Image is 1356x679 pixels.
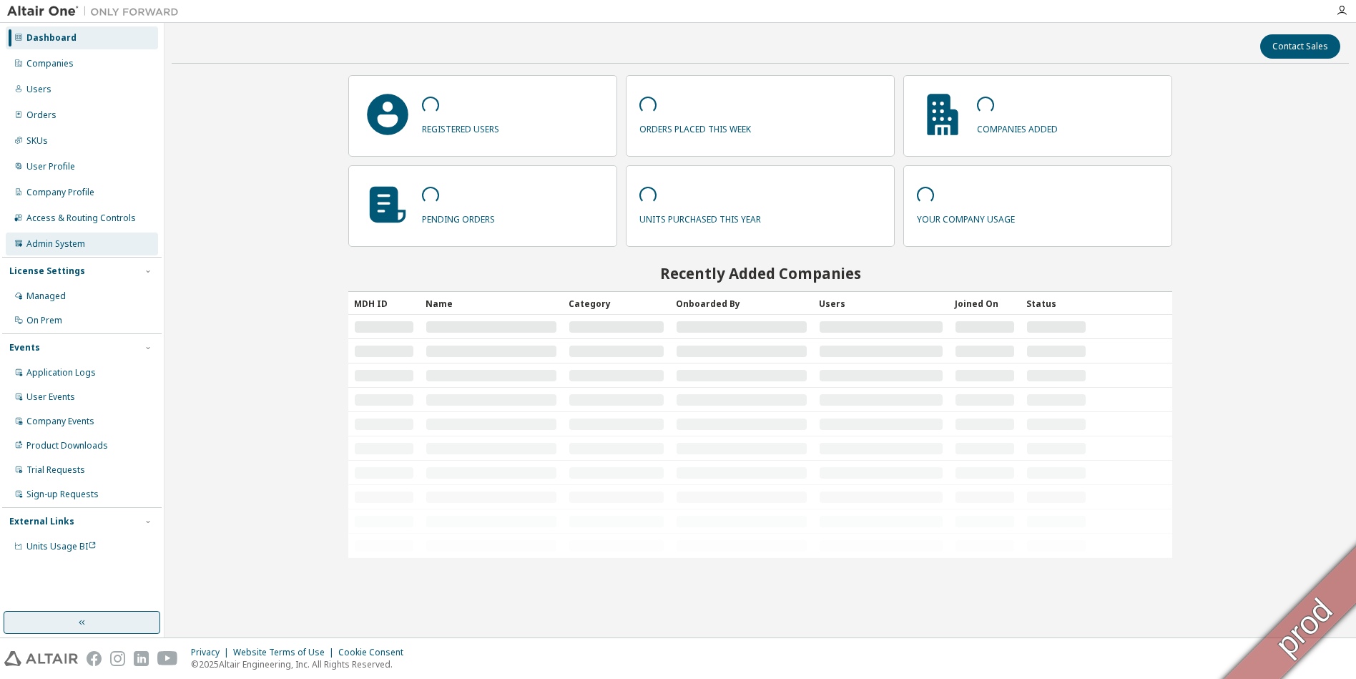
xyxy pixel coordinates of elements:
[26,84,51,95] div: Users
[26,416,94,427] div: Company Events
[639,209,761,225] p: units purchased this year
[977,119,1058,135] p: companies added
[639,119,751,135] p: orders placed this week
[26,540,97,552] span: Units Usage BI
[569,292,664,315] div: Category
[26,489,99,500] div: Sign-up Requests
[26,161,75,172] div: User Profile
[26,187,94,198] div: Company Profile
[157,651,178,666] img: youtube.svg
[819,292,943,315] div: Users
[354,292,414,315] div: MDH ID
[1260,34,1340,59] button: Contact Sales
[134,651,149,666] img: linkedin.svg
[26,238,85,250] div: Admin System
[676,292,807,315] div: Onboarded By
[1026,292,1086,315] div: Status
[26,135,48,147] div: SKUs
[26,391,75,403] div: User Events
[26,32,77,44] div: Dashboard
[26,290,66,302] div: Managed
[233,647,338,658] div: Website Terms of Use
[26,58,74,69] div: Companies
[4,651,78,666] img: altair_logo.svg
[9,516,74,527] div: External Links
[7,4,186,19] img: Altair One
[87,651,102,666] img: facebook.svg
[422,119,499,135] p: registered users
[9,342,40,353] div: Events
[191,658,412,670] p: © 2025 Altair Engineering, Inc. All Rights Reserved.
[422,209,495,225] p: pending orders
[26,464,85,476] div: Trial Requests
[955,292,1015,315] div: Joined On
[191,647,233,658] div: Privacy
[26,109,56,121] div: Orders
[9,265,85,277] div: License Settings
[348,264,1172,283] h2: Recently Added Companies
[26,440,108,451] div: Product Downloads
[338,647,412,658] div: Cookie Consent
[110,651,125,666] img: instagram.svg
[26,315,62,326] div: On Prem
[26,367,96,378] div: Application Logs
[426,292,557,315] div: Name
[26,213,136,224] div: Access & Routing Controls
[917,209,1015,225] p: your company usage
